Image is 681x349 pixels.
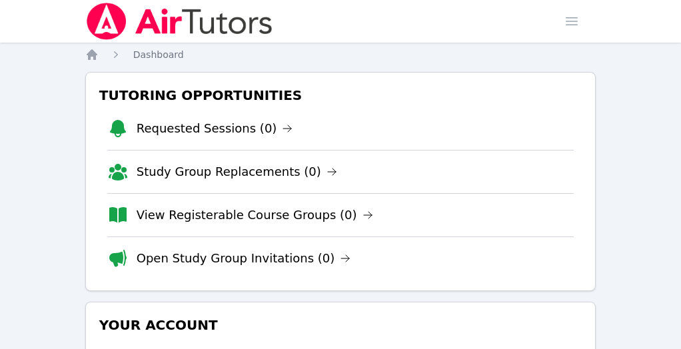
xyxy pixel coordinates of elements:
[133,48,184,61] a: Dashboard
[133,49,184,60] span: Dashboard
[137,119,293,138] a: Requested Sessions (0)
[85,3,274,40] img: Air Tutors
[137,206,373,224] a: View Registerable Course Groups (0)
[97,313,585,337] h3: Your Account
[137,163,337,181] a: Study Group Replacements (0)
[85,48,596,61] nav: Breadcrumb
[97,83,585,107] h3: Tutoring Opportunities
[137,249,351,268] a: Open Study Group Invitations (0)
